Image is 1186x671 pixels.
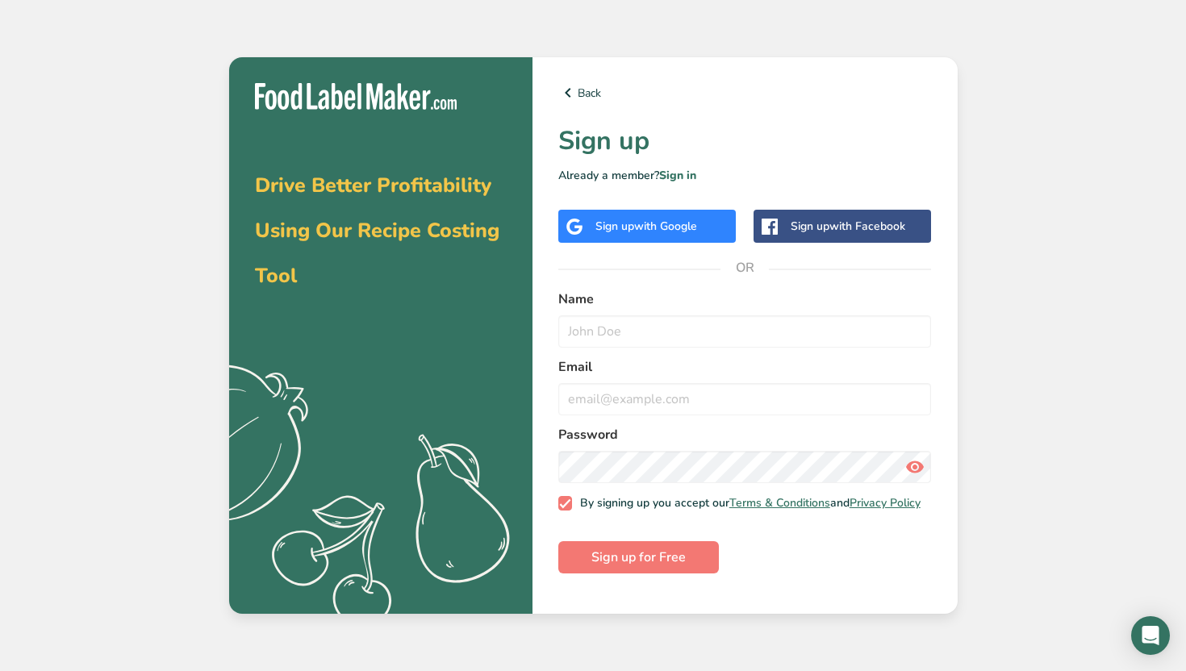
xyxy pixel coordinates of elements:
a: Back [558,83,932,102]
label: Name [558,290,932,309]
a: Privacy Policy [850,495,921,511]
span: Drive Better Profitability Using Our Recipe Costing Tool [255,172,499,290]
img: Food Label Maker [255,83,457,110]
span: with Facebook [829,219,905,234]
div: Sign up [595,218,697,235]
p: Already a member? [558,167,932,184]
h1: Sign up [558,122,932,160]
span: Sign up for Free [591,548,686,567]
span: OR [720,244,769,292]
a: Sign in [659,168,696,183]
input: email@example.com [558,383,932,415]
a: Terms & Conditions [729,495,830,511]
button: Sign up for Free [558,541,719,573]
label: Password [558,425,932,444]
span: with Google [634,219,697,234]
div: Open Intercom Messenger [1131,616,1170,655]
span: By signing up you accept our and [572,496,921,511]
label: Email [558,357,932,377]
input: John Doe [558,315,932,348]
div: Sign up [791,218,905,235]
